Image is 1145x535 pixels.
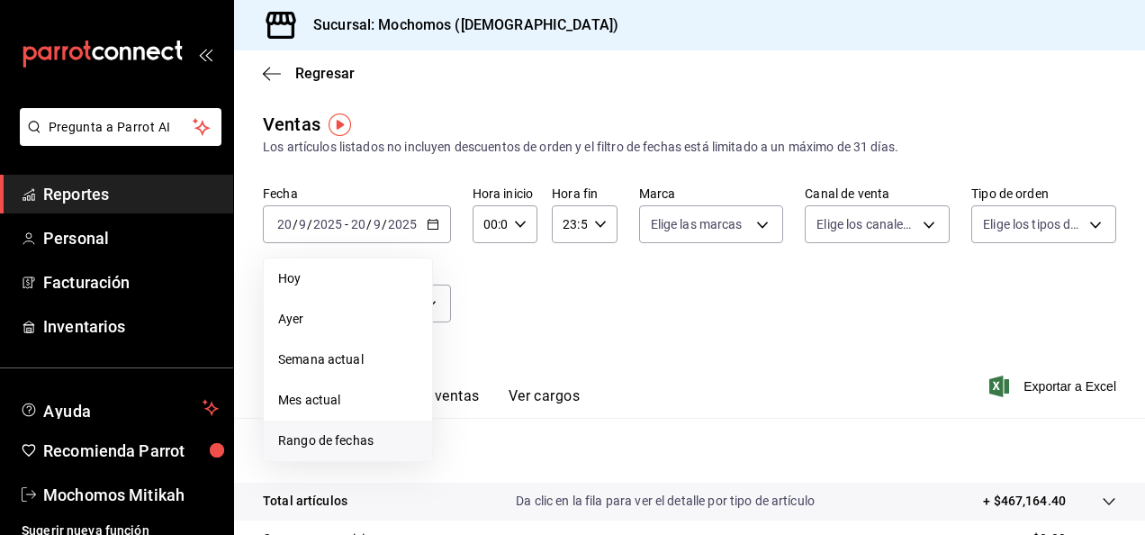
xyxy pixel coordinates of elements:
label: Fecha [263,187,451,200]
span: Recomienda Parrot [43,439,219,463]
span: Hoy [278,269,418,288]
input: -- [298,217,307,231]
span: / [307,217,312,231]
span: Ayuda [43,397,195,419]
button: Ver ventas [409,387,480,418]
label: Canal de venta [805,187,950,200]
input: -- [276,217,293,231]
label: Marca [639,187,784,200]
input: -- [373,217,382,231]
span: Semana actual [278,350,418,369]
p: + $467,164.40 [983,492,1066,511]
span: Rango de fechas [278,431,418,450]
input: -- [350,217,366,231]
button: Exportar a Excel [993,376,1116,397]
div: Los artículos listados no incluyen descuentos de orden y el filtro de fechas está limitado a un m... [263,138,1116,157]
input: ---- [387,217,418,231]
span: Reportes [43,182,219,206]
p: Resumen [263,440,1116,461]
span: / [382,217,387,231]
span: Elige los canales de venta [816,215,916,233]
span: Elige las marcas [651,215,743,233]
a: Pregunta a Parrot AI [13,131,221,150]
label: Hora fin [552,187,617,200]
span: Elige los tipos de orden [983,215,1083,233]
p: Total artículos [263,492,347,511]
span: Mochomos Mitikah [43,483,219,507]
div: Ventas [263,111,320,138]
span: Inventarios [43,314,219,339]
button: Regresar [263,65,355,82]
button: open_drawer_menu [198,47,212,61]
button: Pregunta a Parrot AI [20,108,221,146]
span: Pregunta a Parrot AI [49,118,194,137]
button: Ver cargos [509,387,581,418]
span: Mes actual [278,391,418,410]
span: / [366,217,372,231]
label: Hora inicio [473,187,537,200]
div: navigation tabs [292,387,580,418]
input: ---- [312,217,343,231]
span: - [345,217,348,231]
span: Regresar [295,65,355,82]
h3: Sucursal: Mochomos ([DEMOGRAPHIC_DATA]) [299,14,618,36]
span: Personal [43,226,219,250]
span: / [293,217,298,231]
img: Tooltip marker [329,113,351,136]
label: Tipo de orden [971,187,1116,200]
span: Ayer [278,310,418,329]
span: Facturación [43,270,219,295]
p: Da clic en la fila para ver el detalle por tipo de artículo [516,492,815,511]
